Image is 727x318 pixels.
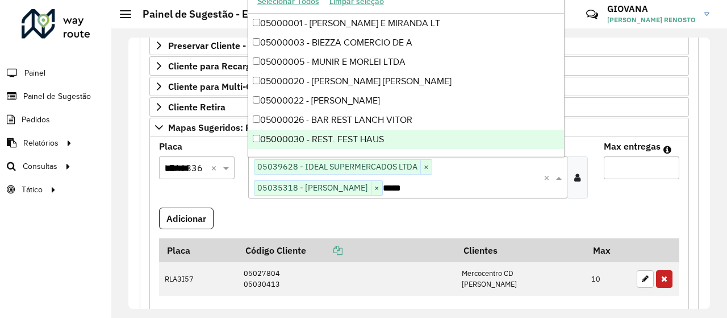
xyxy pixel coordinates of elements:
div: 05000005 - MUNIR E MORLEI LTDA [248,52,565,72]
a: Mapas Sugeridos: Placa-Cliente [149,118,689,137]
span: Cliente para Recarga [168,61,256,71]
th: Placa [159,238,237,262]
span: Relatórios [23,137,59,149]
th: Código Cliente [237,238,456,262]
span: Painel de Sugestão [23,90,91,102]
label: Max entregas [604,139,661,153]
a: Contato Rápido [580,2,604,27]
span: Tático [22,184,43,196]
div: 05000020 - [PERSON_NAME] [PERSON_NAME] [248,72,565,91]
a: Cliente para Multi-CDD/Internalização [149,77,689,96]
div: 05000030 - REST. FEST HAUS [248,130,565,149]
div: 05000003 - BIEZZA COMERCIO DE A [248,33,565,52]
a: Cliente para Recarga [149,56,689,76]
td: RLA3I57 [159,262,237,296]
span: Painel [24,67,45,79]
span: Mapas Sugeridos: Placa-Cliente [168,123,302,132]
span: Cliente para Multi-CDD/Internalização [168,82,328,91]
a: Preservar Cliente - Devem ficar no buffer, não roteirizar [149,36,689,55]
em: Máximo de clientes que serão colocados na mesma rota com os clientes informados [663,145,671,154]
label: Placa [159,139,182,153]
span: Consultas [23,160,57,172]
div: 05000001 - [PERSON_NAME] E MIRANDA LT [248,14,565,33]
td: 10 [586,262,631,296]
th: Max [586,238,631,262]
span: [PERSON_NAME] RENOSTO [607,15,696,25]
span: × [420,160,432,174]
span: Clear all [211,161,220,175]
td: Mercocentro CD [PERSON_NAME] [456,262,585,296]
span: 05039628 - IDEAL SUPERMERCADOS LTDA [254,160,420,174]
span: Clear all [544,171,553,184]
span: Preservar Cliente - Devem ficar no buffer, não roteirizar [168,41,399,50]
td: 05027804 05030413 [237,262,456,296]
div: 05000022 - [PERSON_NAME] [248,91,565,110]
h3: GIOVANA [607,3,696,14]
h2: Painel de Sugestão - Editar registro [131,8,310,20]
button: Adicionar [159,208,214,229]
div: 05000026 - BAR REST LANCH VITOR [248,110,565,130]
div: 05000036 - VP [PERSON_NAME] [248,149,565,168]
span: 05035318 - [PERSON_NAME] [254,181,371,195]
span: Pedidos [22,114,50,126]
span: Cliente Retira [168,102,225,111]
span: × [371,181,382,195]
a: Cliente Retira [149,97,689,117]
a: Copiar [306,245,342,256]
th: Clientes [456,238,585,262]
